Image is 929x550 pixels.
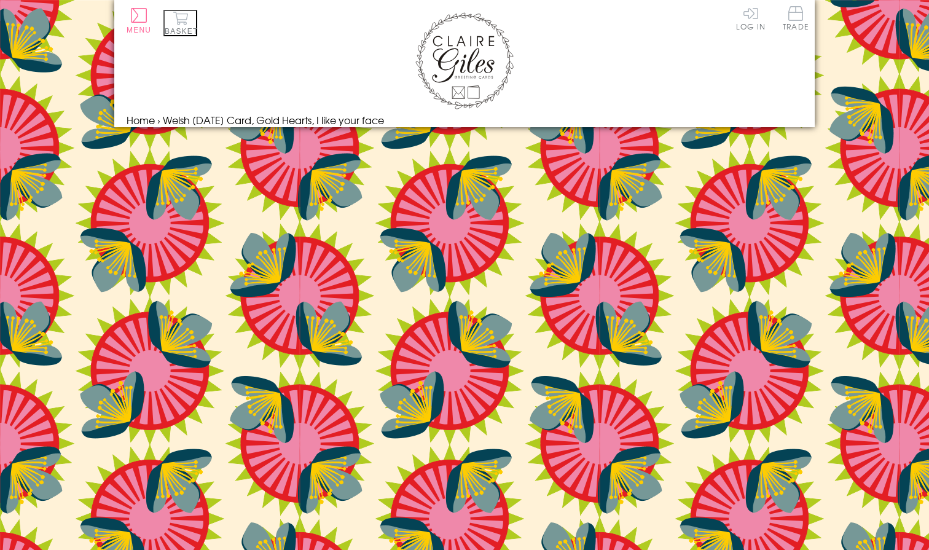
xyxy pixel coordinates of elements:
span: Menu [127,26,151,34]
button: Basket [163,10,197,36]
button: Menu [127,8,151,34]
a: Trade [783,6,809,33]
a: Log In [736,6,766,30]
nav: breadcrumbs [127,112,802,127]
span: › [157,112,160,127]
a: Home [127,112,155,127]
img: Claire Giles Greetings Cards [415,12,514,109]
span: Trade [783,6,809,30]
span: Welsh [DATE] Card, Gold Hearts, I like your face [163,112,384,127]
